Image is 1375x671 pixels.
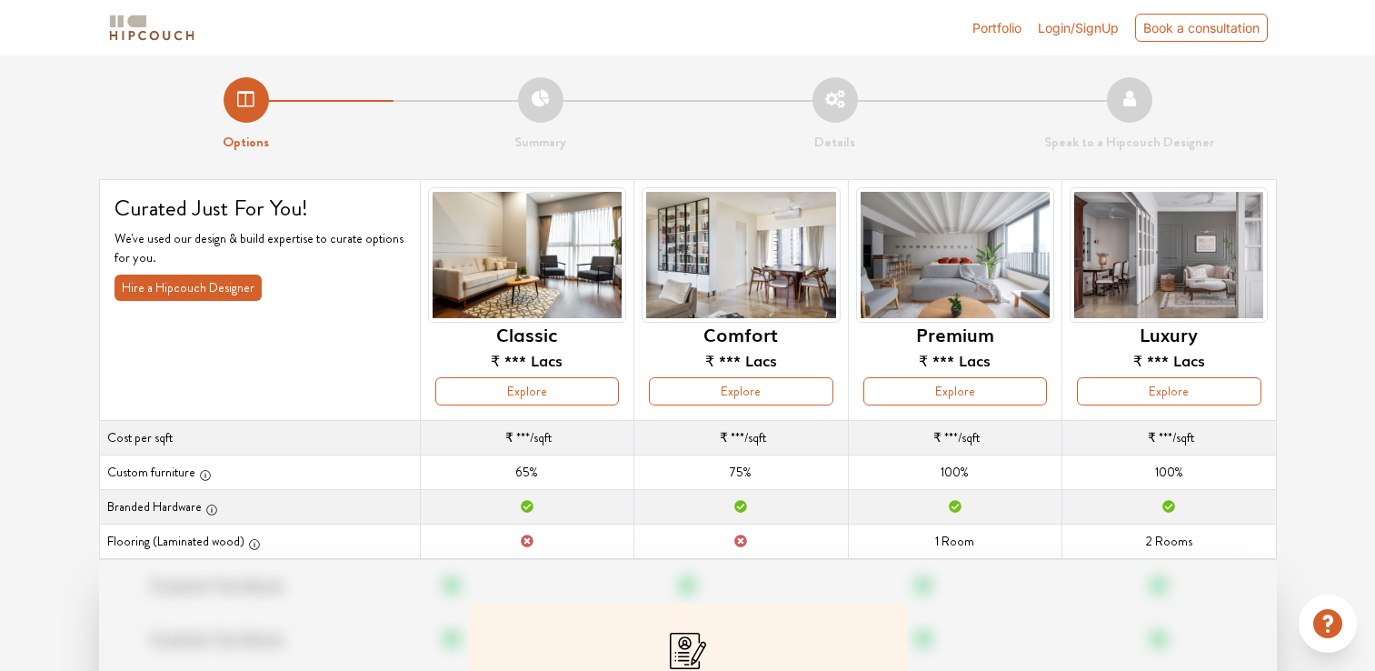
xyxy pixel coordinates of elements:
button: Explore [1077,377,1260,406]
strong: Options [223,132,269,152]
td: /sqft [1062,421,1276,456]
span: Login/SignUp [1038,20,1119,35]
th: Branded Hardware [99,490,420,525]
img: header-preview [642,187,840,323]
td: 100% [848,456,1061,490]
button: Explore [863,377,1047,406]
img: logo-horizontal.svg [106,12,197,44]
span: logo-horizontal.svg [106,7,197,48]
img: header-preview [428,187,626,323]
button: Explore [435,377,619,406]
th: Flooring (Laminated wood) [99,525,420,559]
button: Hire a Hipcouch Designer [115,275,262,301]
a: Portfolio [972,18,1021,37]
th: Cost per sqft [99,421,420,456]
th: Custom furniture [99,456,420,490]
td: /sqft [848,421,1061,456]
td: 75% [634,456,848,490]
h6: Luxury [1140,323,1198,345]
td: /sqft [634,421,848,456]
h6: Classic [496,323,557,345]
div: Book a consultation [1135,14,1268,42]
strong: Details [814,132,855,152]
td: 1 Room [848,525,1061,559]
td: 2 Rooms [1062,525,1276,559]
button: Explore [649,377,832,406]
td: 65% [420,456,633,490]
img: header-preview [856,187,1054,323]
h6: Premium [916,323,994,345]
td: /sqft [420,421,633,456]
td: 100% [1062,456,1276,490]
p: We've used our design & build expertise to curate options for you. [115,229,405,267]
img: header-preview [1070,187,1268,323]
h6: Comfort [703,323,778,345]
h4: Curated Just For You! [115,195,405,222]
strong: Summary [514,132,566,152]
strong: Speak to a Hipcouch Designer [1044,132,1214,152]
